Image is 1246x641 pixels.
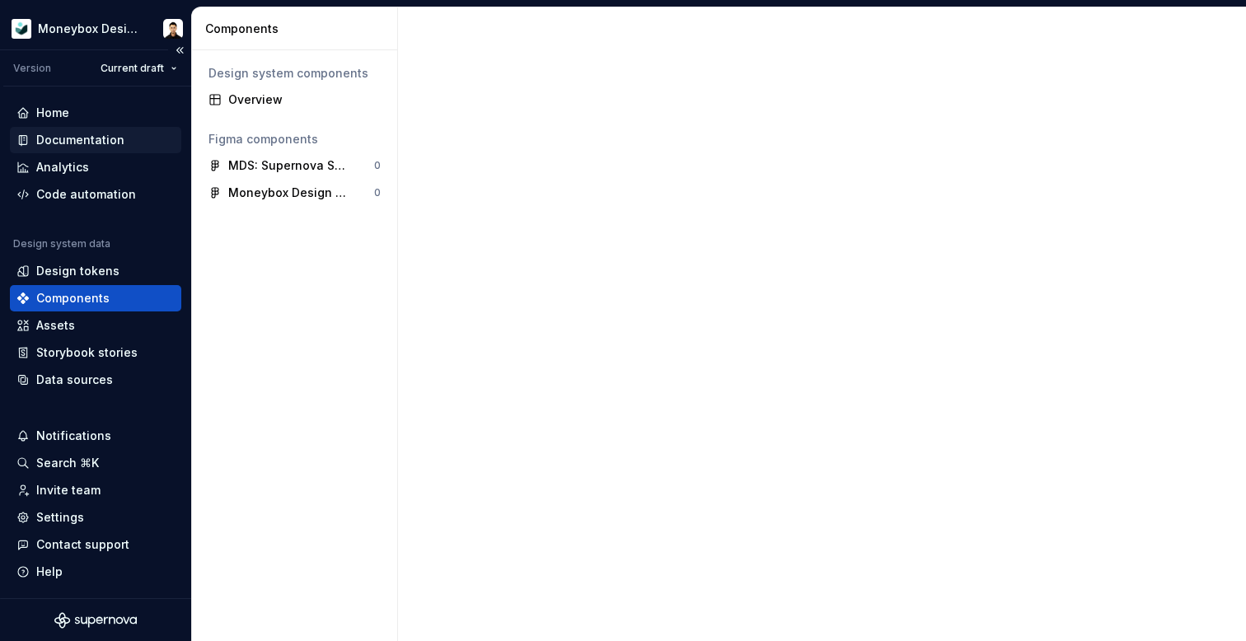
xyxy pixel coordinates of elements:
a: Overview [202,87,387,113]
a: MDS: Supernova Sync0 [202,152,387,179]
div: Assets [36,317,75,334]
span: Current draft [101,62,164,75]
a: Moneybox Design System0 [202,180,387,206]
a: Assets [10,312,181,339]
a: Data sources [10,367,181,393]
div: Contact support [36,536,129,553]
a: Home [10,100,181,126]
div: Overview [228,91,381,108]
svg: Supernova Logo [54,612,137,629]
div: Notifications [36,428,111,444]
button: Moneybox Design SystemDerek [3,11,188,46]
div: Components [36,290,110,306]
div: Code automation [36,186,136,203]
div: Design system components [208,65,381,82]
a: Components [10,285,181,311]
div: 0 [374,159,381,172]
button: Contact support [10,531,181,558]
div: 0 [374,186,381,199]
div: Version [13,62,51,75]
img: Derek [163,19,183,39]
div: Documentation [36,132,124,148]
button: Notifications [10,423,181,449]
div: Home [36,105,69,121]
div: Moneybox Design System [38,21,143,37]
div: Analytics [36,159,89,175]
a: Settings [10,504,181,531]
a: Documentation [10,127,181,153]
div: Search ⌘K [36,455,99,471]
div: Design tokens [36,263,119,279]
div: Storybook stories [36,344,138,361]
button: Search ⌘K [10,450,181,476]
a: Design tokens [10,258,181,284]
div: Figma components [208,131,381,147]
div: Moneybox Design System [228,185,351,201]
a: Invite team [10,477,181,503]
img: 9de6ca4a-8ec4-4eed-b9a2-3d312393a40a.png [12,19,31,39]
div: MDS: Supernova Sync [228,157,351,174]
a: Analytics [10,154,181,180]
div: Design system data [13,237,110,250]
div: Help [36,564,63,580]
a: Storybook stories [10,339,181,366]
button: Help [10,559,181,585]
button: Collapse sidebar [168,39,191,62]
div: Invite team [36,482,101,498]
div: Components [205,21,391,37]
a: Code automation [10,181,181,208]
div: Data sources [36,372,113,388]
button: Current draft [93,57,185,80]
div: Settings [36,509,84,526]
